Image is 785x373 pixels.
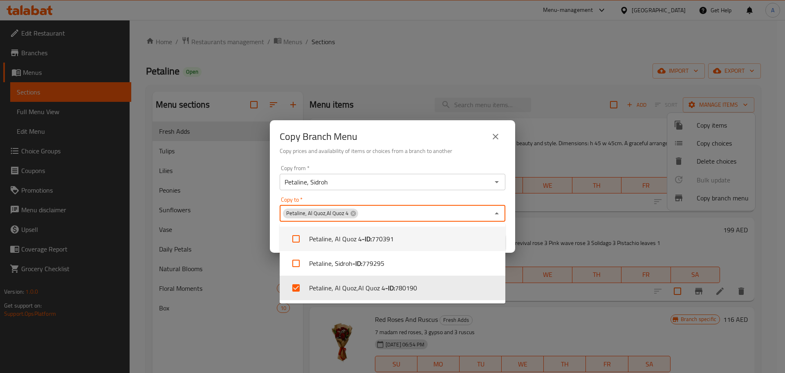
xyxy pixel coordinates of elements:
b: - ID: [385,283,395,293]
b: - ID: [352,258,362,268]
span: 779295 [362,258,384,268]
span: Petaline, Al Quoz,Al Quoz 4 [283,209,352,217]
li: Petaline, Al Quoz,Al Quoz 4 [280,276,505,300]
button: Open [491,176,502,188]
h2: Copy Branch Menu [280,130,357,143]
b: - ID: [362,234,372,244]
li: Petaline, Al Quoz 4 [280,227,505,251]
span: 780190 [395,283,417,293]
h6: Copy prices and availability of items or choices from a branch to another [280,146,505,155]
button: Close [491,208,502,219]
div: Petaline, Al Quoz,Al Quoz 4 [283,209,358,218]
button: close [486,127,505,146]
span: 770391 [372,234,394,244]
li: Petaline, Sidroh [280,251,505,276]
